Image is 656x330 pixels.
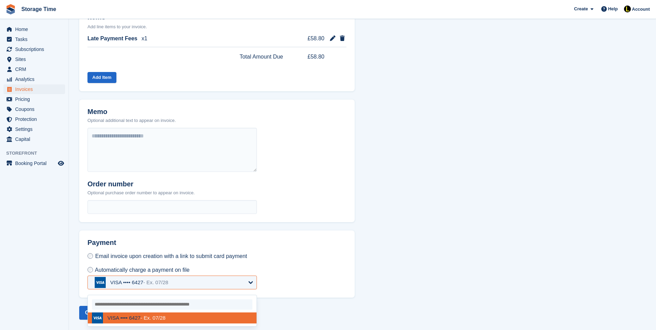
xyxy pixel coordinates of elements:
span: Protection [15,114,56,124]
input: Automatically charge a payment on file [87,267,93,272]
h2: Payment [87,239,257,252]
a: menu [3,158,65,168]
span: Account [632,6,650,13]
span: Sites [15,54,56,64]
a: Preview store [57,159,65,167]
span: Automatically charge a payment on file [95,267,190,273]
span: Capital [15,134,56,144]
a: menu [3,114,65,124]
a: menu [3,104,65,114]
a: menu [3,54,65,64]
span: £58.80 [298,34,324,43]
span: Analytics [15,74,56,84]
a: menu [3,74,65,84]
a: menu [3,24,65,34]
span: Storefront [6,150,69,157]
span: £58.80 [298,53,324,61]
span: Booking Portal [15,158,56,168]
span: Pricing [15,94,56,104]
button: Create Invoice [79,306,128,320]
a: Storage Time [19,3,59,15]
p: Optional purchase order number to appear on invoice. [87,189,195,196]
h2: Memo [87,108,176,116]
a: menu [3,134,65,144]
a: menu [3,34,65,44]
span: Late Payment Fees [87,34,137,43]
button: Add Item [87,72,116,83]
a: menu [3,94,65,104]
img: visa-b694ef4212b07b5f47965f94a99afb91c8fa3d2577008b26e631fad0fb21120b.svg [92,312,103,323]
span: x1 [142,34,147,43]
p: Add line items to your invoice. [87,23,346,30]
div: VISA •••• 6427 [110,279,168,286]
div: VISA •••• 6427 [107,315,166,321]
h2: Order number [87,180,195,188]
span: Create [574,6,588,12]
a: menu [3,84,65,94]
p: Optional additional text to appear on invoice. [87,117,176,124]
img: Laaibah Sarwar [624,6,631,12]
span: Coupons [15,104,56,114]
span: Tasks [15,34,56,44]
a: menu [3,64,65,74]
span: - Ex. 07/28 [140,315,166,321]
span: Home [15,24,56,34]
span: Help [608,6,618,12]
img: stora-icon-8386f47178a22dfd0bd8f6a31ec36ba5ce8667c1dd55bd0f319d3a0aa187defe.svg [6,4,16,14]
span: Subscriptions [15,44,56,54]
span: CRM [15,64,56,74]
img: visa-b694ef4212b07b5f47965f94a99afb91c8fa3d2577008b26e631fad0fb21120b.svg [95,277,106,288]
span: Settings [15,124,56,134]
span: Invoices [15,84,56,94]
span: - Ex. 07/28 [143,279,168,285]
a: menu [3,44,65,54]
span: Email invoice upon creation with a link to submit card payment [95,253,247,259]
input: Email invoice upon creation with a link to submit card payment [87,253,93,259]
span: Total Amount Due [240,53,283,61]
a: menu [3,124,65,134]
